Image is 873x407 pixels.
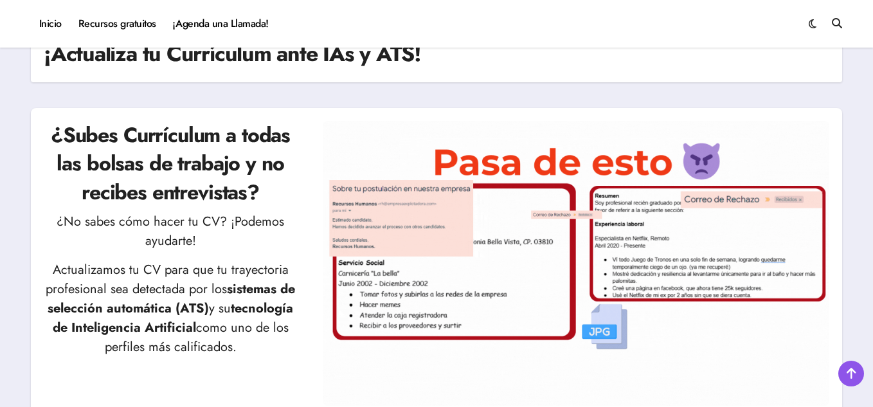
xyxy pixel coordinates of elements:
[44,39,421,69] h1: ¡Actualiza tu Currículum ante IAs y ATS!
[70,6,165,41] a: Recursos gratuitos
[53,299,294,337] strong: tecnología de Inteligencia Artificial
[44,260,297,357] p: Actualizamos tu CV para que tu trayectoria profesional sea detectada por los y su como uno de los...
[165,6,277,41] a: ¡Agenda una Llamada!
[48,280,295,318] strong: sistemas de selección automática (ATS)
[31,6,70,41] a: Inicio
[44,121,297,207] h2: ¿Subes Currículum a todas las bolsas de trabajo y no recibes entrevistas?
[44,212,297,251] p: ¿No sabes cómo hacer tu CV? ¡Podemos ayudarte!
